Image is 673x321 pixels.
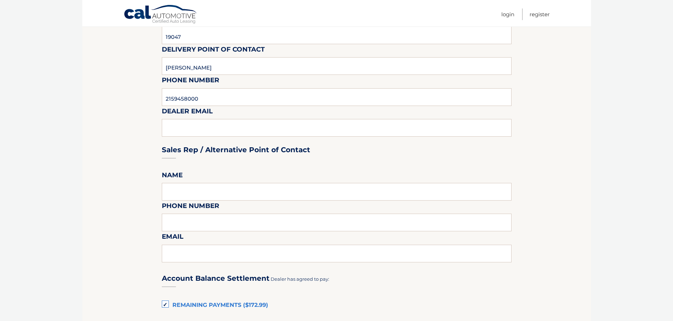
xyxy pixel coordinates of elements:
[530,8,550,20] a: Register
[501,8,514,20] a: Login
[162,231,183,244] label: Email
[162,201,219,214] label: Phone Number
[162,145,310,154] h3: Sales Rep / Alternative Point of Contact
[271,276,329,282] span: Dealer has agreed to pay:
[162,75,219,88] label: Phone Number
[162,44,265,57] label: Delivery Point of Contact
[162,298,512,313] label: Remaining Payments ($172.99)
[162,170,183,183] label: Name
[124,5,198,25] a: Cal Automotive
[162,106,213,119] label: Dealer Email
[162,274,270,283] h3: Account Balance Settlement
